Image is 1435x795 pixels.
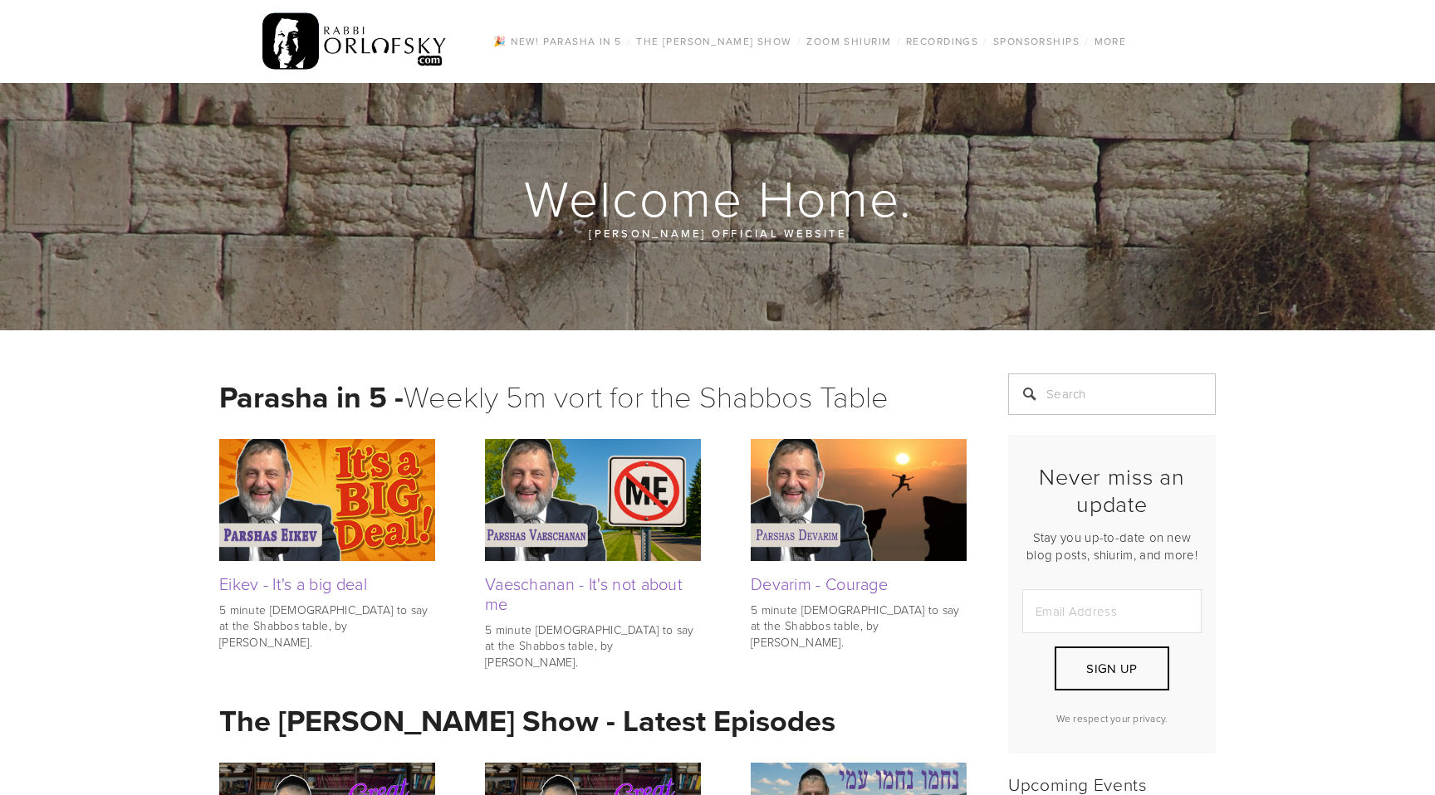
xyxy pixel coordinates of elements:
a: Sponsorships [988,31,1085,52]
a: Eikev - It's a big deal [219,572,367,595]
a: The [PERSON_NAME] Show [631,31,797,52]
a: Devarim - Courage [751,572,888,595]
p: Stay you up-to-date on new blog posts, shiurim, and more! [1022,529,1202,563]
a: Recordings [901,31,983,52]
a: More [1090,31,1132,52]
p: 5 minute [DEMOGRAPHIC_DATA] to say at the Shabbos table, by [PERSON_NAME]. [485,622,701,671]
h1: Welcome Home. [219,171,1217,224]
span: Sign Up [1086,660,1137,677]
button: Sign Up [1055,646,1169,690]
a: 🎉 NEW! Parasha in 5 [488,31,626,52]
img: Vaeschanan - It's not about me [485,439,701,560]
p: 5 minute [DEMOGRAPHIC_DATA] to say at the Shabbos table, by [PERSON_NAME]. [219,602,435,651]
input: Search [1008,373,1216,415]
span: / [983,34,987,48]
h2: Never miss an update [1022,463,1202,517]
p: [PERSON_NAME] official website [319,224,1116,242]
p: We respect your privacy. [1022,711,1202,725]
span: / [1085,34,1089,48]
img: Devarim - Courage [751,439,967,560]
span: / [797,34,801,48]
img: Eikev - It's a big deal [219,439,435,560]
strong: Parasha in 5 - [219,375,404,418]
strong: The [PERSON_NAME] Show - Latest Episodes [219,699,835,742]
p: 5 minute [DEMOGRAPHIC_DATA] to say at the Shabbos table, by [PERSON_NAME]. [751,602,967,651]
h2: Upcoming Events [1008,773,1216,794]
span: / [627,34,631,48]
a: Zoom Shiurim [801,31,896,52]
a: Vaeschanan - It's not about me [485,572,683,615]
input: Email Address [1022,589,1202,633]
img: RabbiOrlofsky.com [262,9,448,74]
h1: Weekly 5m vort for the Shabbos Table [219,373,967,419]
span: / [897,34,901,48]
